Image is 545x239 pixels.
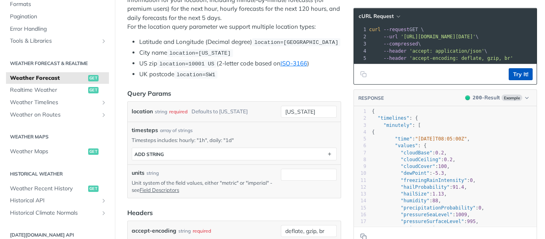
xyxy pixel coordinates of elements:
span: : , [372,136,470,142]
span: Formats [10,0,107,8]
span: 'accept: application/json' [409,48,484,54]
a: Historical APIShow subpages for Historical API [6,195,109,207]
span: : , [372,184,467,190]
button: ADD string [132,148,336,160]
span: - [432,170,435,176]
a: Weather Recent Historyget [6,183,109,195]
span: GET \ [369,27,424,32]
div: required [169,106,188,117]
span: "timelines" [377,115,409,121]
div: 12 [354,184,366,191]
span: : [ [372,122,421,128]
span: 200 [473,95,482,101]
span: curl [369,27,381,32]
span: Historical API [10,197,99,205]
div: 15 [354,205,366,211]
a: Pagination [6,11,109,23]
span: Realtime Weather [10,86,86,94]
button: Show subpages for Historical API [101,198,107,204]
span: Tools & Libraries [10,37,99,45]
span: get [88,87,99,93]
span: "pressureSeaLevel" [401,212,452,217]
span: 0 [447,225,450,231]
button: Copy to clipboard [358,68,369,80]
span: \ [369,34,479,40]
div: 9 [354,163,366,170]
div: 18 [354,225,366,232]
div: 4 [354,129,366,136]
span: 'accept-encoding: deflate, gzip, br' [409,55,513,61]
div: 6 [354,142,366,149]
a: Field Descriptors [140,187,179,193]
a: Tools & LibrariesShow subpages for Tools & Libraries [6,35,109,47]
button: Try It! [509,68,533,80]
span: Weather Forecast [10,74,86,82]
span: Weather Recent History [10,185,86,193]
label: location [132,106,153,117]
span: 88 [432,198,438,203]
span: "values" [395,143,418,148]
a: Error Handling [6,23,109,35]
span: Error Handling [10,25,107,33]
div: - Result [473,94,500,102]
button: Show subpages for Weather Timelines [101,99,107,106]
div: 1 [354,108,366,115]
span: Weather Maps [10,148,86,156]
span: : , [372,157,456,162]
span: 100 [438,164,447,169]
a: Weather TimelinesShow subpages for Weather Timelines [6,97,109,109]
span: : { [372,143,427,148]
span: Weather on Routes [10,111,99,119]
span: : , [372,178,476,183]
label: accept-encoding [132,225,176,237]
h2: Historical Weather [6,170,109,178]
button: 200200-ResultExample [461,94,533,102]
div: 17 [354,218,366,225]
div: ADD string [134,151,164,157]
h2: Weather Forecast & realtime [6,60,109,67]
div: 5 [354,136,366,142]
span: get [88,186,99,192]
a: ISO-3166 [280,59,307,67]
span: Weather Timelines [10,99,99,107]
span: --header [383,48,407,54]
span: "hailSize" [401,191,429,197]
div: 2 [354,115,366,122]
div: string [178,225,191,237]
div: 4 [354,47,367,55]
span: get [88,75,99,81]
div: 14 [354,198,366,204]
div: Query Params [127,89,171,98]
span: "precipitationProbability" [401,205,476,211]
div: 8 [354,156,366,163]
button: cURL Request [356,12,403,20]
span: 200 [465,95,470,100]
a: Realtime Weatherget [6,84,109,96]
button: RESPONSE [358,94,384,102]
span: cURL Request [359,13,394,20]
span: "dewPoint" [401,170,429,176]
a: Historical Climate NormalsShow subpages for Historical Climate Normals [6,207,109,219]
span: "humidity" [401,198,429,203]
span: : , [372,219,478,224]
div: 2 [354,33,367,40]
a: Weather Forecastget [6,72,109,84]
div: required [193,225,211,237]
span: Example [502,95,522,101]
div: string [155,106,167,117]
span: 1.13 [432,191,444,197]
div: 3 [354,122,366,129]
span: 0.2 [444,157,453,162]
span: : { [372,115,418,121]
span: location=10001 US [159,61,214,67]
span: '[URL][DOMAIN_NAME][DATE]' [401,34,476,40]
a: Weather on RoutesShow subpages for Weather on Routes [6,109,109,121]
div: 3 [354,40,367,47]
span: 0.2 [435,150,444,156]
span: "cloudCover" [401,164,435,169]
span: "cloudBase" [401,150,432,156]
span: "hailProbability" [401,184,450,190]
span: 5.3 [435,170,444,176]
div: array of strings [160,127,193,134]
li: City name [139,48,341,57]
